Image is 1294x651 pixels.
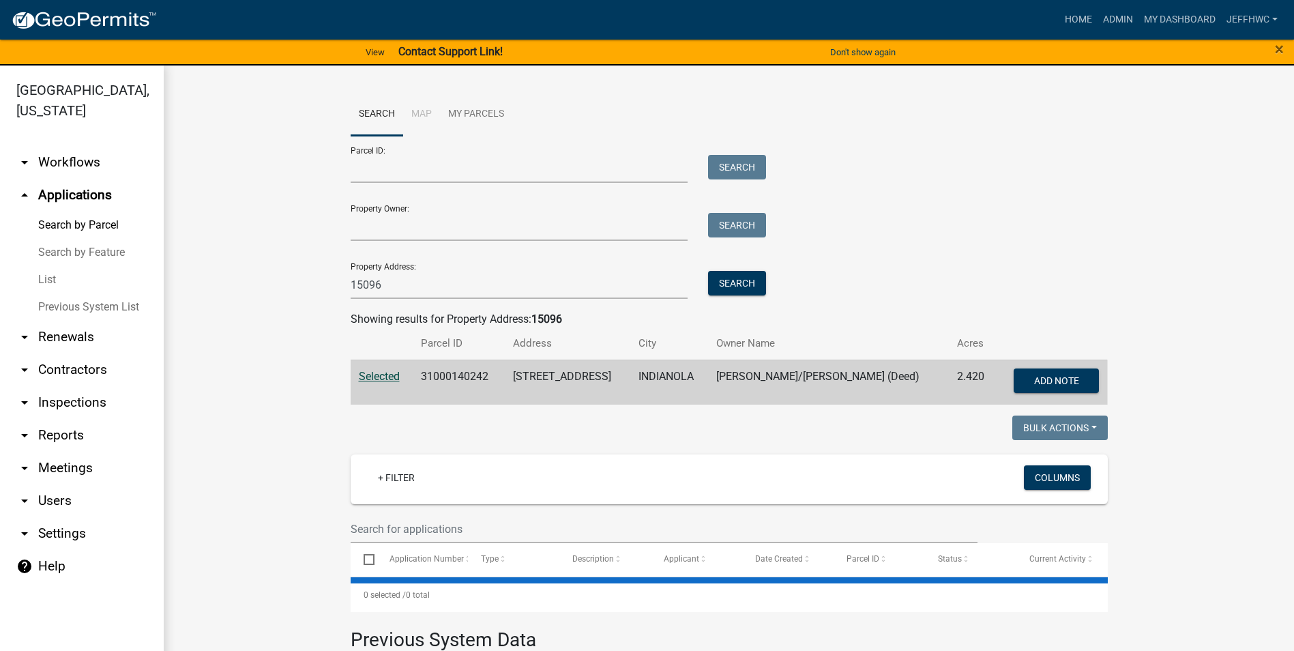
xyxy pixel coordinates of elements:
span: Description [572,554,614,564]
span: Status [938,554,962,564]
div: Showing results for Property Address: [351,311,1108,328]
td: [PERSON_NAME]/[PERSON_NAME] (Deed) [708,360,948,405]
span: Parcel ID [847,554,879,564]
a: Selected [359,370,400,383]
i: arrow_drop_down [16,460,33,476]
button: Search [708,155,766,179]
button: Search [708,213,766,237]
button: Close [1275,41,1284,57]
datatable-header-cell: Type [468,543,559,576]
button: Bulk Actions [1012,416,1108,440]
datatable-header-cell: Description [559,543,651,576]
th: Parcel ID [413,328,505,360]
span: Current Activity [1029,554,1086,564]
td: 2.420 [949,360,997,405]
th: Acres [949,328,997,360]
datatable-header-cell: Application Number [377,543,468,576]
a: JeffHWC [1221,7,1283,33]
datatable-header-cell: Parcel ID [834,543,925,576]
div: 0 total [351,578,1108,612]
button: Search [708,271,766,295]
input: Search for applications [351,515,978,543]
th: Address [505,328,630,360]
span: Applicant [664,554,699,564]
datatable-header-cell: Status [925,543,1016,576]
i: arrow_drop_down [16,329,33,345]
i: arrow_drop_down [16,154,33,171]
a: + Filter [367,465,426,490]
a: View [360,41,390,63]
th: Owner Name [708,328,948,360]
i: help [16,558,33,575]
datatable-header-cell: Current Activity [1016,543,1108,576]
span: × [1275,40,1284,59]
button: Add Note [1014,368,1099,393]
button: Don't show again [825,41,901,63]
a: My Dashboard [1138,7,1221,33]
i: arrow_drop_up [16,187,33,203]
th: City [630,328,709,360]
span: Add Note [1034,375,1079,386]
a: Home [1059,7,1098,33]
i: arrow_drop_down [16,394,33,411]
span: Date Created [755,554,803,564]
span: Type [481,554,499,564]
td: INDIANOLA [630,360,709,405]
strong: 15096 [531,313,562,325]
td: 31000140242 [413,360,505,405]
span: 0 selected / [364,590,406,600]
a: Admin [1098,7,1138,33]
datatable-header-cell: Applicant [651,543,742,576]
td: [STREET_ADDRESS] [505,360,630,405]
i: arrow_drop_down [16,493,33,509]
i: arrow_drop_down [16,427,33,444]
button: Columns [1024,465,1091,490]
a: My Parcels [440,93,512,136]
span: Application Number [389,554,464,564]
a: Search [351,93,403,136]
strong: Contact Support Link! [398,45,503,58]
i: arrow_drop_down [16,525,33,542]
datatable-header-cell: Date Created [742,543,834,576]
i: arrow_drop_down [16,362,33,378]
datatable-header-cell: Select [351,543,377,576]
